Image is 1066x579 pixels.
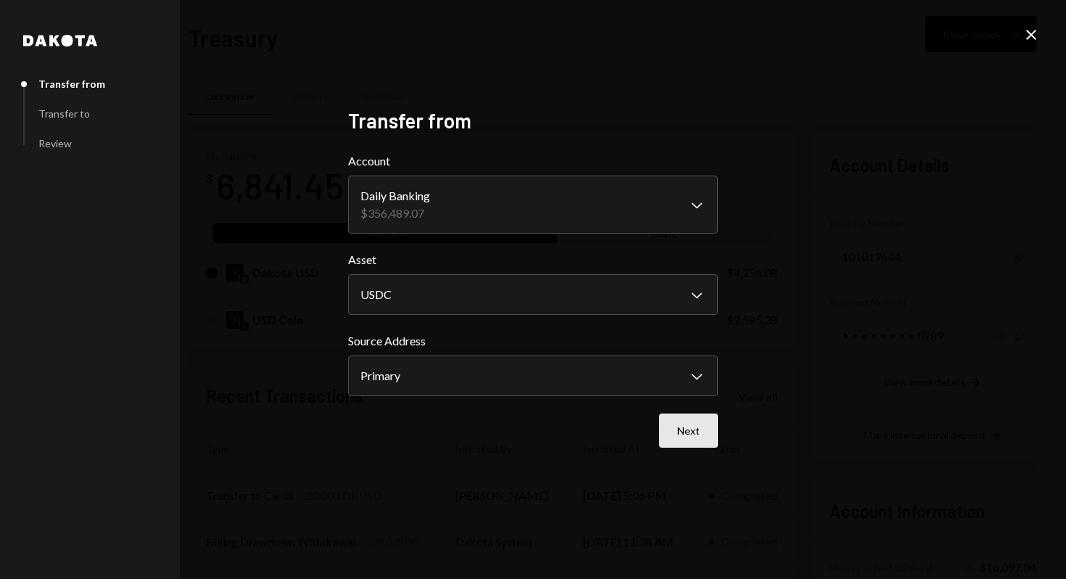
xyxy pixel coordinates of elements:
[348,274,718,315] button: Asset
[348,251,718,268] label: Asset
[348,107,718,135] h2: Transfer from
[38,137,72,149] div: Review
[659,414,718,448] button: Next
[38,78,105,90] div: Transfer from
[38,107,90,120] div: Transfer to
[348,176,718,234] button: Account
[348,356,718,396] button: Source Address
[348,332,718,350] label: Source Address
[348,152,718,170] label: Account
